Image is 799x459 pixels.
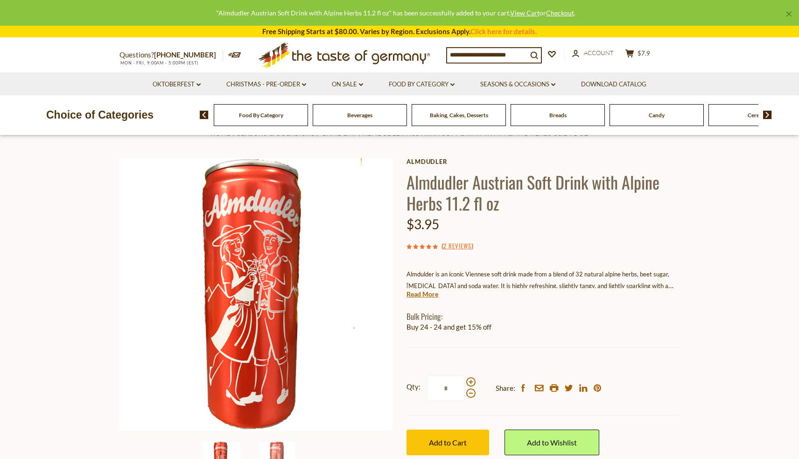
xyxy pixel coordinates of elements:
a: Add to Wishlist [505,430,599,455]
span: $7.9 [638,49,650,57]
a: Christmas - PRE-ORDER [226,79,306,90]
a: Breads [549,112,567,119]
span: Almdulder is an iconic Viennese soft drink made from a blend of 32 natural alpine herbs, beet sug... [407,270,673,301]
span: MON - FRI, 9:00AM - 5:00PM (EST) [119,60,199,65]
a: Beverages [347,112,372,119]
a: View Cart [510,9,540,17]
a: On Sale [332,79,363,90]
button: Add to Cart [407,430,489,455]
a: Seasons & Occasions [480,79,555,90]
a: Checkout [546,9,574,17]
img: previous arrow [200,111,209,119]
img: Almdudler Austrian Soft Drink with Alpine Herbs 11.2 fl oz [119,158,392,431]
li: Buy 24 - 24 and get 15% off [407,321,680,333]
a: Read More [407,290,438,299]
input: Qty: [427,375,465,401]
img: next arrow [763,111,772,119]
a: Food By Category [239,112,283,119]
h1: Bulk Pricing: [407,311,680,321]
button: $7.9 [624,49,652,61]
a: Cereal [748,112,764,119]
a: Download Catalog [581,79,646,90]
span: Share: [496,382,515,394]
a: Candy [649,112,665,119]
a: Account [572,48,614,58]
a: Oktoberfest [153,79,201,90]
div: "Almdudler Austrian Soft Drink with Alpine Herbs 11.2 fl oz" has been successfully added to your ... [7,7,784,18]
a: Food By Category [389,79,455,90]
span: $3.95 [407,216,439,232]
span: Add to Cart [429,438,467,447]
a: Almdudler [407,158,680,165]
a: Baking, Cakes, Desserts [430,112,488,119]
span: Account [584,49,614,56]
a: Click here for details. [470,27,537,35]
p: Questions? [119,49,223,61]
a: [PHONE_NUMBER] [154,50,216,59]
a: × [786,11,792,17]
h1: Almdudler Austrian Soft Drink with Alpine Herbs 11.2 fl oz [407,171,680,213]
span: ( ) [442,241,473,250]
strong: Qty: [407,381,421,393]
a: 2 Reviews [443,241,471,251]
